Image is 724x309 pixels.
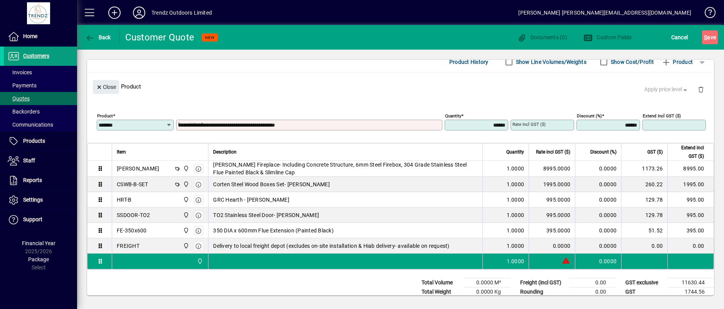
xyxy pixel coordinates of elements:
div: [PERSON_NAME] [PERSON_NAME][EMAIL_ADDRESS][DOMAIN_NAME] [518,7,691,19]
div: Customer Quote [125,31,195,43]
span: Back [85,34,111,40]
td: 0.0000 [575,238,621,254]
span: Staff [23,157,35,164]
span: Settings [23,197,43,203]
td: 1995.00 [667,177,714,192]
a: Reports [4,171,77,190]
mat-label: Description [178,122,201,127]
span: Customers [23,53,49,59]
button: Cancel [669,30,690,44]
span: Rate incl GST ($) [536,148,570,156]
td: GST exclusive [622,278,668,287]
td: 0.00 [667,238,714,254]
td: 8995.00 [667,161,714,177]
a: Products [4,132,77,151]
span: Product History [449,56,489,68]
div: Trendz Outdoors Limited [151,7,212,19]
span: Delivery to local freight depot (excludes on-site installation & Hiab delivery- available on requ... [213,242,449,250]
span: Item [117,148,126,156]
mat-label: Rate incl GST ($) [512,122,546,127]
span: 1.0000 [507,211,524,219]
span: 1.0000 [507,257,524,265]
td: 0.0000 Kg [464,287,510,297]
td: 129.78 [621,192,667,207]
td: 260.22 [621,177,667,192]
a: Knowledge Base [699,2,714,27]
a: Support [4,210,77,229]
span: Home [23,33,37,39]
span: 350 DIA x 600mm Flue Extension (Painted Black) [213,227,334,234]
span: Description [213,148,237,156]
td: Rounding [516,287,569,297]
span: Apply price level [644,85,689,94]
span: Support [23,216,42,222]
button: Save [702,30,718,44]
span: Extend incl GST ($) [672,144,704,160]
app-page-header-button: Close [91,83,121,90]
a: Payments [4,79,77,92]
span: Products [23,138,45,144]
td: 0.00 [621,238,667,254]
button: Custom Fields [581,30,634,44]
span: Documents (0) [517,34,567,40]
td: 1744.56 [668,287,714,297]
td: 0.0000 [575,254,621,269]
td: GST [622,287,668,297]
button: Close [93,80,119,94]
td: Total Weight [418,287,464,297]
button: Profile [127,6,151,20]
mat-label: Discount (%) [577,113,602,119]
div: SSDOOR-TO2 [117,211,150,219]
span: New Plymouth [181,211,190,219]
div: 8995.0000 [534,165,570,172]
div: FREIGHT [117,242,139,250]
div: Product [87,72,714,100]
a: Settings [4,190,77,210]
mat-label: Extend incl GST ($) [643,113,681,119]
span: Payments [8,82,37,89]
span: Reports [23,177,42,183]
div: 995.0000 [534,211,570,219]
span: Quotes [8,95,30,102]
td: 0.0000 [575,192,621,207]
span: New Plymouth [181,180,190,189]
a: Home [4,27,77,46]
td: 995.00 [667,192,714,207]
span: NEW [205,35,215,40]
span: 1.0000 [507,227,524,234]
a: Invoices [4,66,77,79]
label: Show Line Volumes/Weights [514,58,586,66]
button: Product History [446,55,492,69]
span: Financial Year [22,240,55,246]
a: Quotes [4,92,77,105]
span: 1.0000 [507,196,524,204]
span: Quantity [506,148,524,156]
span: [PERSON_NAME] Fireplace- Including Concrete Structure, 6mm Steel Firebox, 304 Grade Stainless Ste... [213,161,478,176]
button: Documents (0) [515,30,569,44]
div: HRT-B [117,196,131,204]
span: New Plymouth [181,164,190,173]
td: 11630.44 [668,278,714,287]
td: 0.0000 [575,223,621,238]
td: 0.00 [569,278,615,287]
button: Apply price level [641,83,692,97]
app-page-header-button: Delete [692,86,710,93]
span: 1.0000 [507,242,524,250]
mat-label: Product [97,113,113,119]
div: 0.0000 [534,242,570,250]
td: 995.00 [667,207,714,223]
span: Cancel [671,31,688,43]
td: 129.78 [621,207,667,223]
td: 0.0000 [575,207,621,223]
span: 1.0000 [507,180,524,188]
app-page-header-button: Back [77,30,119,44]
div: [PERSON_NAME] [117,165,159,172]
td: Total Volume [418,278,464,287]
td: 0.0000 [575,177,621,192]
a: Staff [4,151,77,170]
td: 51.52 [621,223,667,238]
div: 1995.0000 [534,180,570,188]
span: Custom Fields [583,34,632,40]
div: FE-350x600 [117,227,147,234]
span: GST ($) [647,148,663,156]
